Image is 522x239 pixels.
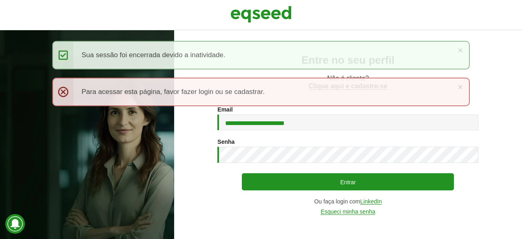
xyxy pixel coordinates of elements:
[230,4,292,25] img: EqSeed Logo
[321,209,375,215] a: Esqueci minha senha
[217,139,234,145] label: Senha
[458,46,463,54] a: ×
[458,83,463,91] a: ×
[217,199,478,205] div: Ou faça login com
[360,199,382,205] a: LinkedIn
[52,78,470,106] div: Para acessar esta página, favor fazer login ou se cadastrar.
[242,173,454,190] button: Entrar
[52,41,470,69] div: Sua sessão foi encerrada devido a inatividade.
